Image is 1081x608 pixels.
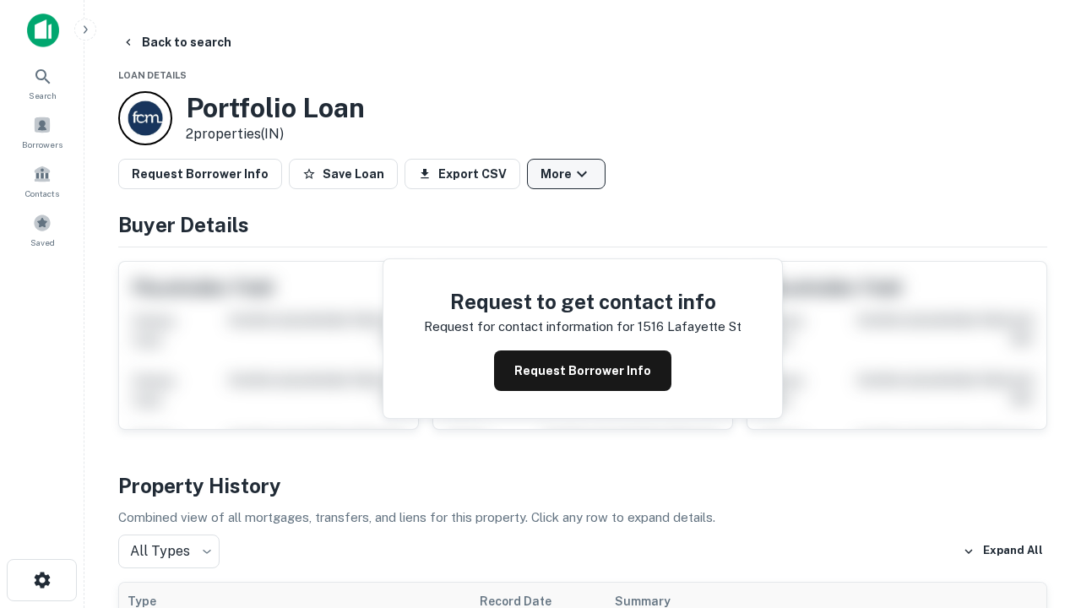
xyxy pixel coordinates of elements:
img: capitalize-icon.png [27,14,59,47]
span: Loan Details [118,70,187,80]
a: Borrowers [5,109,79,155]
span: Saved [30,236,55,249]
button: Save Loan [289,159,398,189]
button: More [527,159,606,189]
p: 1516 lafayette st [638,317,741,337]
button: Export CSV [405,159,520,189]
h4: Request to get contact info [424,286,741,317]
a: Saved [5,207,79,252]
span: Contacts [25,187,59,200]
a: Search [5,60,79,106]
span: Search [29,89,57,102]
h3: Portfolio Loan [186,92,365,124]
p: 2 properties (IN) [186,124,365,144]
a: Contacts [5,158,79,204]
button: Request Borrower Info [118,159,282,189]
span: Borrowers [22,138,62,151]
div: All Types [118,535,220,568]
p: Combined view of all mortgages, transfers, and liens for this property. Click any row to expand d... [118,508,1047,528]
button: Expand All [959,539,1047,564]
h4: Buyer Details [118,209,1047,240]
button: Request Borrower Info [494,350,671,391]
p: Request for contact information for [424,317,634,337]
h4: Property History [118,470,1047,501]
button: Back to search [115,27,238,57]
iframe: Chat Widget [997,419,1081,500]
